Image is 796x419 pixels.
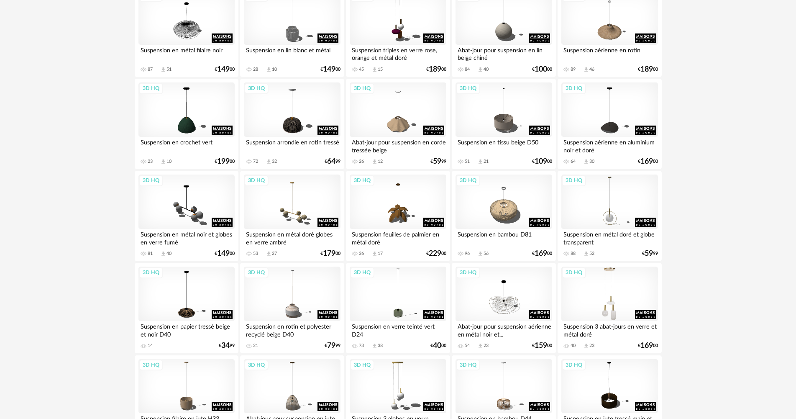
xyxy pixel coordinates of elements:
[148,343,153,349] div: 14
[484,159,489,165] div: 21
[346,263,450,353] a: 3D HQ Suspension en verre teinté vert D24 73 Download icon 38 €4000
[166,67,171,72] div: 51
[429,251,441,257] span: 229
[562,175,586,186] div: 3D HQ
[378,343,383,349] div: 38
[589,251,594,257] div: 52
[561,321,658,338] div: Suspension 3 abat-jours en verre et métal doré
[219,343,235,349] div: € 99
[346,79,450,169] a: 3D HQ Abat-jour pour suspension en corde tressée beige 26 Download icon 12 €5999
[148,67,153,72] div: 87
[327,343,335,349] span: 79
[135,263,238,353] a: 3D HQ Suspension en papier tressé beige et noir D40 14 €3499
[253,343,258,349] div: 21
[215,251,235,257] div: € 00
[359,67,364,72] div: 45
[430,343,446,349] div: € 00
[452,79,555,169] a: 3D HQ Suspension en tissu beige D50 51 Download icon 21 €10900
[571,251,576,257] div: 88
[215,67,235,72] div: € 00
[148,251,153,257] div: 81
[272,67,277,72] div: 10
[456,267,480,278] div: 3D HQ
[532,159,552,165] div: € 00
[240,263,344,353] a: 3D HQ Suspension en rotin et polyester recyclé beige D40 21 €7999
[371,159,378,165] span: Download icon
[350,321,446,338] div: Suspension en verre teinté vert D24
[456,321,552,338] div: Abat-jour pour suspension aérienne en métal noir et...
[371,67,378,73] span: Download icon
[350,137,446,154] div: Abat-jour pour suspension en corde tressée beige
[465,67,470,72] div: 84
[429,67,441,72] span: 189
[558,263,661,353] a: 3D HQ Suspension 3 abat-jours en verre et métal doré 40 Download icon 23 €16900
[217,251,230,257] span: 149
[378,67,383,72] div: 15
[465,251,470,257] div: 96
[350,267,374,278] div: 3D HQ
[426,67,446,72] div: € 00
[371,343,378,349] span: Download icon
[350,45,446,62] div: Suspension triples en verre rose, orange et métal doré
[327,159,335,165] span: 64
[320,67,340,72] div: € 00
[638,67,658,72] div: € 00
[217,159,230,165] span: 199
[135,79,238,169] a: 3D HQ Suspension en crochet vert 23 Download icon 10 €19900
[139,83,163,94] div: 3D HQ
[561,229,658,246] div: Suspension en métal doré et globe transparent
[244,267,269,278] div: 3D HQ
[532,251,552,257] div: € 00
[325,159,340,165] div: € 99
[558,79,661,169] a: 3D HQ Suspension aérienne en aluminium noir et doré 64 Download icon 30 €16900
[571,159,576,165] div: 64
[320,251,340,257] div: € 00
[562,360,586,370] div: 3D HQ
[535,67,547,72] span: 100
[456,45,552,62] div: Abat-jour pour suspension en lin beige chiné
[433,159,441,165] span: 59
[465,343,470,349] div: 54
[272,159,277,165] div: 32
[359,343,364,349] div: 73
[452,171,555,261] a: 3D HQ Suspension en bambou D81 96 Download icon 56 €16900
[645,251,653,257] span: 59
[160,67,166,73] span: Download icon
[640,159,653,165] span: 169
[477,159,484,165] span: Download icon
[240,79,344,169] a: 3D HQ Suspension arrondie en rotin tressé 72 Download icon 32 €6499
[371,251,378,257] span: Download icon
[589,159,594,165] div: 30
[138,137,235,154] div: Suspension en crochet vert
[589,67,594,72] div: 46
[346,171,450,261] a: 3D HQ Suspension feuilles de palmier en métal doré 36 Download icon 17 €22900
[272,251,277,257] div: 27
[456,229,552,246] div: Suspension en bambou D81
[160,251,166,257] span: Download icon
[642,251,658,257] div: € 99
[638,343,658,349] div: € 00
[535,343,547,349] span: 159
[325,343,340,349] div: € 99
[266,67,272,73] span: Download icon
[484,251,489,257] div: 56
[166,251,171,257] div: 40
[240,171,344,261] a: 3D HQ Suspension en métal doré globes en verre ambré 53 Download icon 27 €17900
[562,83,586,94] div: 3D HQ
[323,251,335,257] span: 179
[583,159,589,165] span: Download icon
[477,67,484,73] span: Download icon
[244,229,340,246] div: Suspension en métal doré globes en verre ambré
[266,159,272,165] span: Download icon
[535,251,547,257] span: 169
[217,67,230,72] span: 149
[532,343,552,349] div: € 00
[166,159,171,165] div: 10
[244,360,269,370] div: 3D HQ
[253,67,258,72] div: 28
[558,171,661,261] a: 3D HQ Suspension en métal doré et globe transparent 88 Download icon 52 €5999
[456,83,480,94] div: 3D HQ
[638,159,658,165] div: € 00
[266,251,272,257] span: Download icon
[350,83,374,94] div: 3D HQ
